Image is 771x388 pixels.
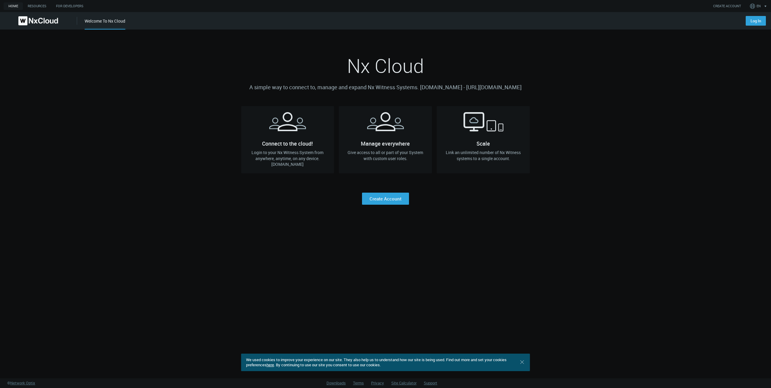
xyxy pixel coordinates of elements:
button: EN [749,1,769,11]
a: Site Calculator [391,380,417,386]
a: ScaleLink an unlimited number of Nx Witness systems to a single account. [437,106,530,173]
a: Manage everywhereGive access to all or part of your System with custom user roles. [339,106,432,173]
h4: Link an unlimited number of Nx Witness systems to a single account. [442,150,525,161]
span: Network Optix [10,380,35,386]
a: here [267,362,274,367]
a: ©Network Optix [7,380,35,386]
h4: Login to your Nx Witness System from anywhere, anytime, on any device. [DOMAIN_NAME] [246,150,329,167]
h4: Give access to all or part of your System with custom user roles. [344,150,427,161]
a: home [4,2,23,10]
p: A simple way to connect to, manage and expand Nx Witness Systems. [DOMAIN_NAME] - [URL][DOMAIN_NAME] [241,83,530,92]
span: EN [757,4,761,9]
a: CREATE ACCOUNT [713,4,741,9]
div: Welcome To Nx Cloud [85,18,125,30]
a: Downloads [326,380,346,386]
span: We used cookies to improve your experience on our site. They also help us to understand how our s... [246,357,507,367]
a: Connect to the cloud!Login to your Nx Witness System from anywhere, anytime, on any device. [DOMA... [241,106,334,173]
a: Create Account [362,193,409,205]
a: Log In [746,16,766,26]
h2: Scale [437,106,530,144]
a: Resources [23,2,51,10]
span: . By continuing to use our site you consent to use our cookies. [274,362,381,367]
a: Support [424,380,437,386]
img: Nx Cloud logo [18,16,58,25]
a: Terms [353,380,364,386]
span: Nx Cloud [347,53,424,79]
a: For Developers [51,2,88,10]
h2: Connect to the cloud! [241,106,334,144]
a: Privacy [371,380,384,386]
h2: Manage everywhere [339,106,432,144]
